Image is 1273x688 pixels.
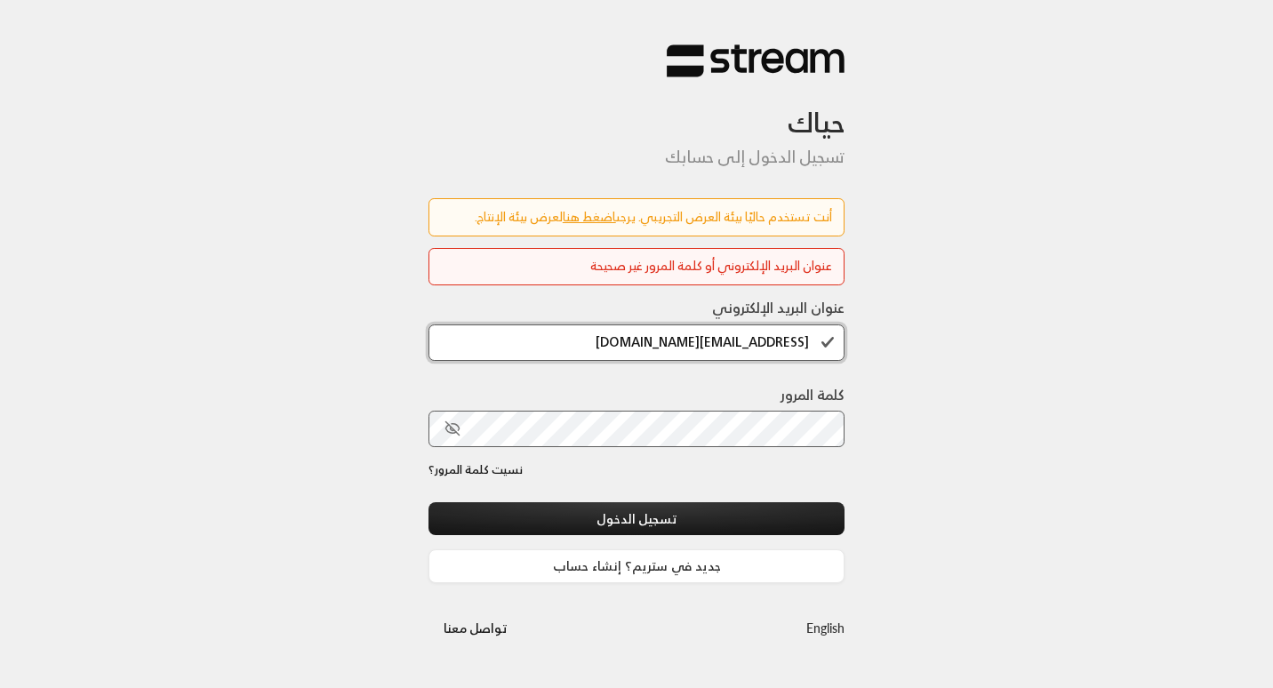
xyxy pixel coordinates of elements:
button: تسجيل الدخول [428,502,845,535]
input: اكتب بريدك الإلكتروني هنا [428,324,845,361]
div: عنوان البريد الإلكتروني أو كلمة المرور غير صحيحة [441,257,832,276]
a: اضغط هنا [563,205,616,228]
a: نسيت كلمة المرور؟ [428,461,523,479]
label: عنوان البريد الإلكتروني [712,297,845,318]
a: جديد في ستريم؟ إنشاء حساب [428,549,845,582]
h5: تسجيل الدخول إلى حسابك [428,148,845,167]
img: Stream Logo [667,44,845,78]
a: تواصل معنا [428,617,522,639]
div: أنت تستخدم حاليًا بيئة العرض التجريبي. يرجى لعرض بيئة الإنتاج. [441,208,832,227]
label: كلمة المرور [781,384,845,405]
button: تواصل معنا [428,612,522,644]
a: English [806,612,845,644]
h3: حياك [428,78,845,140]
button: toggle password visibility [437,413,468,444]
